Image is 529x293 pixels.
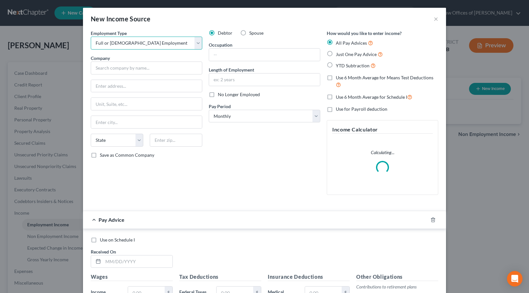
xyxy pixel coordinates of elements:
[336,63,370,68] span: YTD Subtraction
[268,273,350,281] h5: Insurance Deductions
[356,273,438,281] h5: Other Obligations
[91,116,202,128] input: Enter city...
[91,14,151,23] div: New Income Source
[100,152,154,158] span: Save as Common Company
[434,15,438,23] button: ×
[103,255,172,268] input: MM/DD/YYYY
[332,149,433,156] p: Calculating...
[336,40,367,46] span: All Pay Advices
[249,30,264,36] span: Spouse
[327,30,402,37] label: How would you like to enter income?
[179,273,261,281] h5: Tax Deductions
[356,284,438,290] p: Contributions to retirement plans
[91,62,202,74] input: Search company by name...
[99,217,124,223] span: Pay Advice
[218,92,260,97] span: No Longer Employed
[336,75,433,80] span: Use 6 Month Average for Means Test Deductions
[91,80,202,92] input: Enter address...
[507,271,523,287] div: Open Intercom Messenger
[91,273,173,281] h5: Wages
[209,73,320,86] input: ex: 2 years
[91,249,116,254] span: Received On
[336,94,407,100] span: Use 6 Month Average for Schedule I
[100,237,135,242] span: Use on Schedule I
[209,41,232,48] label: Occupation
[336,51,377,57] span: Just One Pay Advice
[209,104,231,109] span: Pay Period
[91,98,202,110] input: Unit, Suite, etc...
[91,55,110,61] span: Company
[209,49,320,61] input: --
[336,106,387,112] span: Use for Payroll deduction
[218,30,232,36] span: Debtor
[150,134,202,147] input: Enter zip...
[209,66,254,73] label: Length of Employment
[91,30,127,36] span: Employment Type
[332,126,433,134] h5: Income Calculator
